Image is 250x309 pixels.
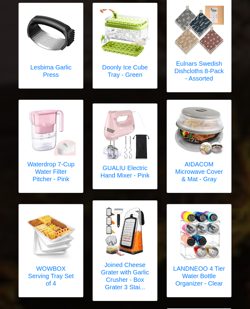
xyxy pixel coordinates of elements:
[100,9,150,59] img: Doonly Ice Cube Tray - Green
[173,265,225,287] h5: LANDNEOO 4 Tier Water Bottle Organizer - Clear
[173,161,225,183] h5: AIDACOM Microwave Cover & Mat - Gray
[25,265,77,287] h5: WOWBOX Serving Tray Set of 4
[99,110,151,183] a: GUALIU Electric Hand Mixer - Pink GUALIU Electric Hand Mixer - Pink
[174,6,224,55] img: Eulnars Swedish Dishcloths 8-Pack - Assorted
[25,64,77,78] h5: Lesbima Garlic Press
[26,211,76,260] img: WOWBOX Serving Tray Set of 4
[25,9,77,82] a: Lesbima Garlic Press Lesbima Garlic Press
[25,211,77,291] a: WOWBOX Serving Tray Set of 4 WOWBOX Serving Tray Set of 4
[173,211,225,291] a: LANDNEOO 4 Tier Water Bottle Organizer - Clear LANDNEOO 4 Tier Water Bottle Organizer - Clear
[173,106,225,186] a: AIDACOM Microwave Cover & Mat - Gray AIDACOM Microwave Cover & Mat - Gray
[26,9,76,59] img: Lesbima Garlic Press
[25,161,77,183] h5: Waterdrop 7-Cup Water Filter Pitcher - Pink
[26,106,76,156] img: Waterdrop 7-Cup Water Filter Pitcher - Pink
[174,106,224,156] img: AIDACOM Microwave Cover & Mat - Gray
[99,9,151,82] a: Doonly Ice Cube Tray - Green Doonly Ice Cube Tray - Green
[100,110,150,159] img: GUALIU Electric Hand Mixer - Pink
[99,261,151,291] h5: Joined Cheese Grater with Garlic Crusher - Box Grater 3 Stai...
[25,106,77,186] a: Waterdrop 7-Cup Water Filter Pitcher - Pink Waterdrop 7-Cup Water Filter Pitcher - Pink
[99,207,151,294] a: Joined Cheese Grater with Garlic Crusher - Box Grater 3 Stainless Steel Blades Joined Cheese Grat...
[99,64,151,78] h5: Doonly Ice Cube Tray - Green
[173,60,225,82] h5: Eulnars Swedish Dishcloths 8-Pack - Assorted
[100,207,150,256] img: Joined Cheese Grater with Garlic Crusher - Box Grater 3 Stainless Steel Blades
[99,164,151,179] h5: GUALIU Electric Hand Mixer - Pink
[173,6,225,86] a: Eulnars Swedish Dishcloths 8-Pack - Assorted Eulnars Swedish Dishcloths 8-Pack - Assorted
[174,211,224,260] img: LANDNEOO 4 Tier Water Bottle Organizer - Clear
